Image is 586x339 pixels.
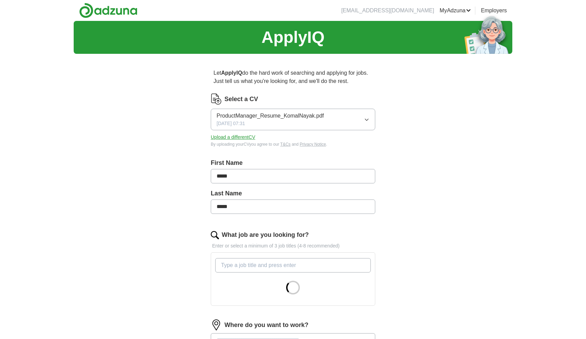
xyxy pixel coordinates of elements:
img: Adzuna logo [79,3,137,18]
button: Upload a differentCV [211,134,255,141]
a: Privacy Notice [300,142,326,147]
img: CV Icon [211,94,222,105]
label: Where do you want to work? [224,320,308,330]
img: search.png [211,231,219,239]
button: ProductManager_Resume_KomalNayak.pdf[DATE] 07:31 [211,109,375,130]
li: [EMAIL_ADDRESS][DOMAIN_NAME] [341,7,434,15]
a: Employers [481,7,507,15]
a: MyAdzuna [440,7,471,15]
label: First Name [211,158,375,168]
span: ProductManager_Resume_KomalNayak.pdf [217,112,324,120]
label: Select a CV [224,95,258,104]
span: [DATE] 07:31 [217,120,245,127]
label: What job are you looking for? [222,230,309,240]
strong: ApplyIQ [221,70,242,76]
p: Let do the hard work of searching and applying for jobs. Just tell us what you're looking for, an... [211,66,375,88]
img: location.png [211,319,222,330]
p: Enter or select a minimum of 3 job titles (4-8 recommended) [211,242,375,250]
div: By uploading your CV you agree to our and . [211,141,375,147]
a: T&Cs [280,142,291,147]
h1: ApplyIQ [261,25,325,50]
input: Type a job title and press enter [215,258,371,273]
label: Last Name [211,189,375,198]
